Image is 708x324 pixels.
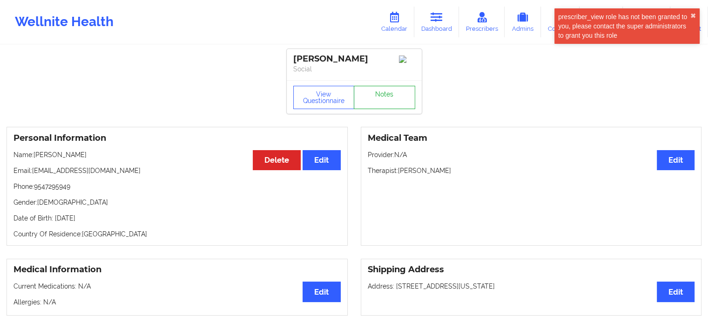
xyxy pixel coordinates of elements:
[253,150,301,170] button: Delete
[293,64,415,74] p: Social
[293,86,355,109] button: View Questionnaire
[459,7,505,37] a: Prescribers
[13,182,341,191] p: Phone: 9547295949
[303,150,340,170] button: Edit
[657,282,695,302] button: Edit
[558,12,690,40] div: prescriber_view role has not been granted to you, please contact the super administrators to gran...
[303,282,340,302] button: Edit
[368,264,695,275] h3: Shipping Address
[13,214,341,223] p: Date of Birth: [DATE]
[13,297,341,307] p: Allergies: N/A
[13,150,341,159] p: Name: [PERSON_NAME]
[13,198,341,207] p: Gender: [DEMOGRAPHIC_DATA]
[505,7,541,37] a: Admins
[354,86,415,109] a: Notes
[399,55,415,63] img: Image%2Fplaceholer-image.png
[293,54,415,64] div: [PERSON_NAME]
[13,166,341,175] p: Email: [EMAIL_ADDRESS][DOMAIN_NAME]
[657,150,695,170] button: Edit
[541,7,580,37] a: Coaches
[414,7,459,37] a: Dashboard
[690,12,696,20] button: close
[368,150,695,159] p: Provider: N/A
[368,166,695,175] p: Therapist: [PERSON_NAME]
[13,133,341,144] h3: Personal Information
[374,7,414,37] a: Calendar
[13,229,341,239] p: Country Of Residence: [GEOGRAPHIC_DATA]
[368,133,695,144] h3: Medical Team
[13,282,341,291] p: Current Medications: N/A
[13,264,341,275] h3: Medical Information
[368,282,695,291] p: Address: [STREET_ADDRESS][US_STATE]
